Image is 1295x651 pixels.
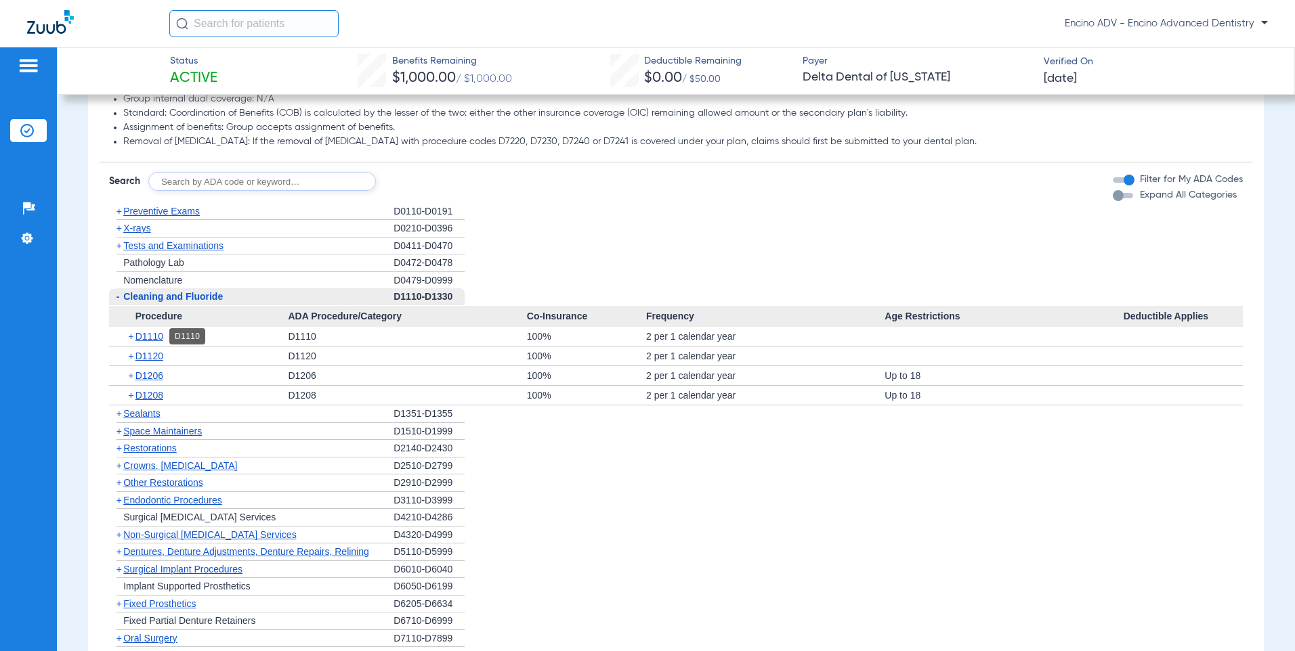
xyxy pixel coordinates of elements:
[394,288,465,306] div: D1110-D1330
[394,272,465,289] div: D0479-D0999
[128,346,135,365] span: +
[170,54,217,68] span: Status
[123,460,237,471] span: Crowns, [MEDICAL_DATA]
[109,175,140,188] span: Search
[123,443,177,453] span: Restorations
[644,71,682,85] span: $0.00
[394,596,465,613] div: D6205-D6634
[169,328,205,344] div: D1110
[116,598,122,609] span: +
[394,423,465,441] div: D1510-D1999
[123,564,242,575] span: Surgical Implant Procedures
[116,291,120,302] span: -
[394,509,465,526] div: D4210-D4286
[116,426,122,436] span: +
[646,306,885,328] span: Frequency
[394,254,465,272] div: D0472-D0478
[803,69,1032,86] span: Delta Dental of [US_STATE]
[123,495,222,506] span: Endodontic Procedures
[116,546,122,557] span: +
[123,477,203,488] span: Other Restorations
[527,366,646,385] div: 100%
[18,58,39,74] img: hamburger-icon
[128,327,135,346] span: +
[169,10,339,37] input: Search for patients
[170,69,217,88] span: Active
[394,457,465,475] div: D2510-D2799
[123,136,1243,148] li: Removal of [MEDICAL_DATA]: If the removal of [MEDICAL_DATA] with procedure codes D7220, D7230, D7...
[123,408,160,419] span: Sealants
[646,386,885,405] div: 2 per 1 calendar year
[288,346,526,365] div: D1120
[116,564,122,575] span: +
[527,386,646,405] div: 100%
[885,366,1123,385] div: Up to 18
[527,346,646,365] div: 100%
[123,512,276,522] span: Surgical [MEDICAL_DATA] Services
[527,327,646,346] div: 100%
[123,581,251,591] span: Implant Supported Prosthetics
[123,93,1243,106] li: Group internal dual coverage: N/A
[116,477,122,488] span: +
[394,561,465,579] div: D6010-D6040
[123,108,1243,120] li: Standard: Coordination of Benefits (COB) is calculated by the lesser of the two: either the other...
[288,386,526,405] div: D1208
[1137,173,1243,187] label: Filter for My ADA Codes
[27,10,74,34] img: Zuub Logo
[123,257,184,268] span: Pathology Lab
[394,238,465,255] div: D0411-D0470
[394,405,465,423] div: D1351-D1355
[885,386,1123,405] div: Up to 18
[885,306,1123,328] span: Age Restrictions
[116,443,122,453] span: +
[1044,70,1077,87] span: [DATE]
[682,74,721,84] span: / $50.00
[123,546,369,557] span: Dentures, Denture Adjustments, Denture Repairs, Relining
[135,331,163,342] span: D1110
[116,495,122,506] span: +
[109,306,288,328] span: Procedure
[123,223,150,233] span: X-rays
[123,122,1243,134] li: Assignment of benefits: Group accepts assignment of benefits.
[123,529,296,540] span: Non-Surgical [MEDICAL_DATA] Services
[288,327,526,346] div: D1110
[116,240,122,251] span: +
[135,370,163,381] span: D1206
[646,327,885,346] div: 2 per 1 calendar year
[123,275,182,286] span: Nomenclature
[288,306,526,328] span: ADA Procedure/Category
[803,54,1032,68] span: Payer
[128,386,135,405] span: +
[394,474,465,492] div: D2910-D2999
[116,633,122,644] span: +
[148,172,376,191] input: Search by ADA code or keyword…
[1065,17,1268,30] span: Encino ADV - Encino Advanced Dentistry
[116,223,122,233] span: +
[394,440,465,457] div: D2140-D2430
[288,366,526,385] div: D1206
[392,54,512,68] span: Benefits Remaining
[116,206,122,217] span: +
[1140,190,1237,200] span: Expand All Categories
[646,346,885,365] div: 2 per 1 calendar year
[1044,55,1273,69] span: Verified On
[394,526,465,544] div: D4320-D4999
[123,598,196,609] span: Fixed Prosthetics
[135,351,163,361] span: D1120
[176,18,188,30] img: Search Icon
[123,206,200,217] span: Preventive Exams
[646,366,885,385] div: 2 per 1 calendar year
[123,633,177,644] span: Oral Surgery
[456,74,512,85] span: / $1,000.00
[392,71,456,85] span: $1,000.00
[527,306,646,328] span: Co-Insurance
[116,529,122,540] span: +
[394,612,465,630] div: D6710-D6999
[394,578,465,596] div: D6050-D6199
[123,615,255,626] span: Fixed Partial Denture Retainers
[123,291,223,302] span: Cleaning and Fluoride
[394,630,465,648] div: D7110-D7899
[116,460,122,471] span: +
[394,492,465,510] div: D3110-D3999
[128,366,135,385] span: +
